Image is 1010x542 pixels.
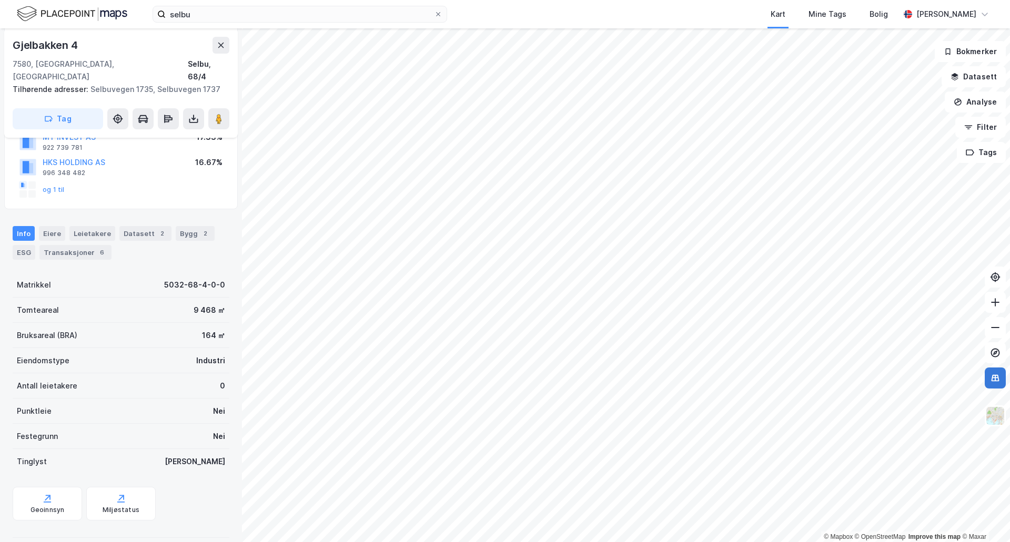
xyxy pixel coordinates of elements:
[17,430,58,443] div: Festegrunn
[31,506,65,514] div: Geoinnsyn
[103,506,139,514] div: Miljøstatus
[935,41,1006,62] button: Bokmerker
[39,245,112,260] div: Transaksjoner
[220,380,225,392] div: 0
[771,8,785,21] div: Kart
[213,430,225,443] div: Nei
[17,354,69,367] div: Eiendomstype
[202,329,225,342] div: 164 ㎡
[916,8,976,21] div: [PERSON_NAME]
[200,228,210,239] div: 2
[13,83,221,96] div: Selbuvegen 1735, Selbuvegen 1737
[17,279,51,291] div: Matrikkel
[13,37,80,54] div: Gjelbakken 4
[39,226,65,241] div: Eiere
[809,8,846,21] div: Mine Tags
[166,6,434,22] input: Søk på adresse, matrikkel, gårdeiere, leietakere eller personer
[13,85,90,94] span: Tilhørende adresser:
[43,144,83,152] div: 922 739 781
[97,247,107,258] div: 6
[957,142,1006,163] button: Tags
[957,492,1010,542] iframe: Chat Widget
[908,533,961,540] a: Improve this map
[195,156,223,169] div: 16.67%
[176,226,215,241] div: Bygg
[17,5,127,23] img: logo.f888ab2527a4732fd821a326f86c7f29.svg
[13,226,35,241] div: Info
[213,405,225,417] div: Nei
[870,8,888,21] div: Bolig
[164,279,225,291] div: 5032-68-4-0-0
[13,108,103,129] button: Tag
[945,91,1006,113] button: Analyse
[985,406,1005,426] img: Z
[855,533,906,540] a: OpenStreetMap
[196,354,225,367] div: Industri
[13,245,35,260] div: ESG
[17,380,77,392] div: Antall leietakere
[13,58,188,83] div: 7580, [GEOGRAPHIC_DATA], [GEOGRAPHIC_DATA]
[17,405,52,417] div: Punktleie
[43,169,85,177] div: 996 348 482
[17,304,59,316] div: Tomteareal
[17,455,47,468] div: Tinglyst
[165,455,225,468] div: [PERSON_NAME]
[942,66,1006,87] button: Datasett
[194,304,225,316] div: 9 468 ㎡
[17,329,77,342] div: Bruksareal (BRA)
[188,58,229,83] div: Selbu, 68/4
[955,117,1006,138] button: Filter
[119,226,171,241] div: Datasett
[157,228,167,239] div: 2
[824,533,853,540] a: Mapbox
[69,226,115,241] div: Leietakere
